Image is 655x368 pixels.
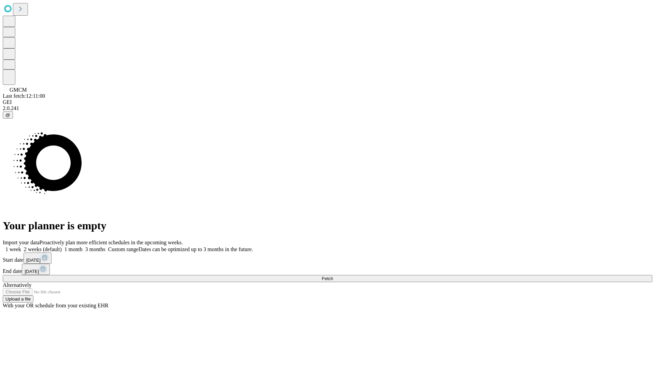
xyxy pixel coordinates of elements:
[5,112,10,118] span: @
[3,240,40,245] span: Import your data
[85,246,105,252] span: 3 months
[3,99,652,105] div: GEI
[322,276,333,281] span: Fetch
[5,246,21,252] span: 1 week
[3,282,31,288] span: Alternatively
[3,105,652,111] div: 2.0.241
[3,295,33,303] button: Upload a file
[24,246,62,252] span: 2 weeks (default)
[26,258,41,263] span: [DATE]
[10,87,27,93] span: GMCM
[40,240,183,245] span: Proactively plan more efficient schedules in the upcoming weeks.
[25,269,39,274] span: [DATE]
[64,246,83,252] span: 1 month
[108,246,139,252] span: Custom range
[3,252,652,264] div: Start date
[3,111,13,119] button: @
[3,275,652,282] button: Fetch
[3,303,108,308] span: With your OR schedule from your existing EHR
[24,252,52,264] button: [DATE]
[3,264,652,275] div: End date
[3,219,652,232] h1: Your planner is empty
[139,246,253,252] span: Dates can be optimized up to 3 months in the future.
[22,264,50,275] button: [DATE]
[3,93,45,99] span: Last fetch: 12:11:00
